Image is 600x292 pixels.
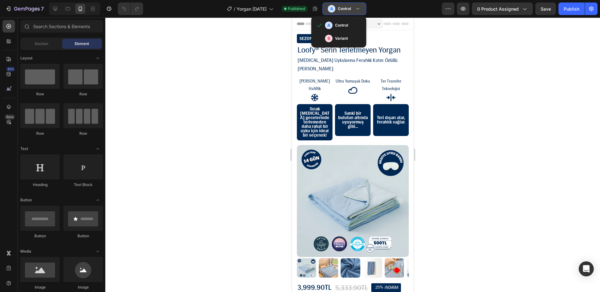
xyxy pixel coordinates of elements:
[234,6,235,12] span: /
[335,22,348,28] h3: Control
[20,55,32,61] span: Layout
[93,246,103,256] span: Toggle open
[20,20,103,33] input: Search Sections & Elements
[541,6,551,12] span: Save
[579,261,594,276] div: Open Intercom Messenger
[20,146,28,152] span: Text
[535,3,556,15] button: Save
[5,265,40,275] div: 3,999.90TL
[63,131,103,136] div: Row
[338,6,351,12] h3: Control
[63,284,103,290] div: Image
[6,67,15,72] div: 450
[93,195,103,205] span: Toggle open
[327,35,330,42] p: B
[63,91,103,97] div: Row
[63,233,103,239] div: Button
[472,3,533,15] button: 0 product assigned
[292,18,414,292] iframe: Design area
[20,197,32,203] span: Button
[20,284,60,290] div: Image
[20,131,60,136] div: Row
[564,6,579,12] div: Publish
[5,114,15,119] div: Beta
[477,6,519,12] span: 0 product assigned
[237,6,267,12] span: Yorgan [DATE]
[558,3,585,15] button: Publish
[288,6,305,12] span: Published
[93,144,103,154] span: Toggle open
[35,41,48,47] span: Section
[20,233,60,239] div: Button
[2,3,47,15] button: 7
[20,182,60,188] div: Heading
[93,53,103,63] span: Toggle open
[41,5,44,13] p: 7
[63,182,103,188] div: Text Block
[20,91,60,97] div: Row
[322,3,366,15] button: AControl
[83,267,92,272] div: 25%
[330,6,333,12] p: A
[92,267,107,273] div: iNDiRiM
[20,249,31,254] span: Media
[43,264,77,276] div: 5,333.90TL
[75,41,89,47] span: Element
[327,22,330,28] p: A
[118,3,143,15] div: Undo/Redo
[335,35,348,42] h3: Variant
